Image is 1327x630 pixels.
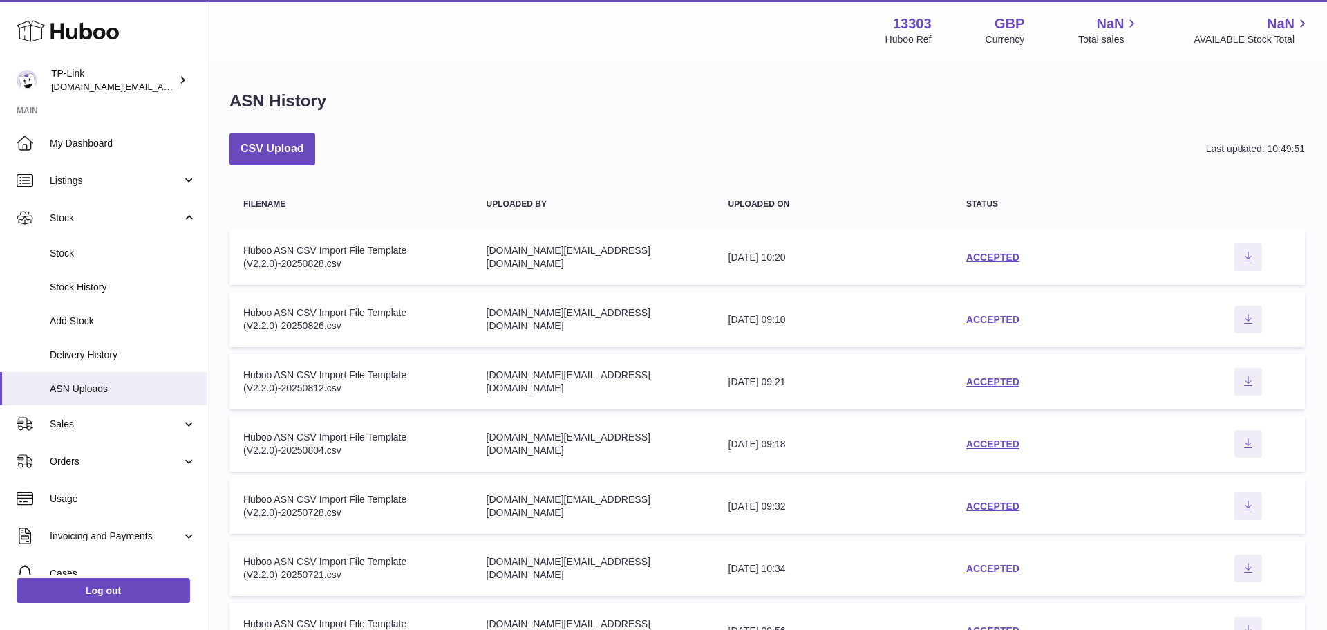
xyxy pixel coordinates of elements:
[966,501,1019,512] a: ACCEPTED
[50,382,196,396] span: ASN Uploads
[50,247,196,260] span: Stock
[229,90,326,112] h1: ASN History
[51,81,275,92] span: [DOMAIN_NAME][EMAIL_ADDRESS][DOMAIN_NAME]
[728,376,939,389] div: [DATE] 09:21
[243,369,459,395] div: Huboo ASN CSV Import File Template (V2.2.0)-20250812.csv
[487,244,701,270] div: [DOMAIN_NAME][EMAIL_ADDRESS][DOMAIN_NAME]
[50,315,196,328] span: Add Stock
[715,186,952,223] th: Uploaded on
[728,500,939,513] div: [DATE] 09:32
[243,244,459,270] div: Huboo ASN CSV Import File Template (V2.2.0)-20250828.csv
[728,562,939,575] div: [DATE] 10:34
[966,563,1019,574] a: ACCEPTED
[1191,186,1305,223] th: actions
[50,567,196,580] span: Cases
[966,252,1019,263] a: ACCEPTED
[17,578,190,603] a: Log out
[986,33,1025,46] div: Currency
[243,493,459,519] div: Huboo ASN CSV Import File Template (V2.2.0)-20250728.csv
[229,133,315,165] button: CSV Upload
[728,313,939,326] div: [DATE] 09:10
[1234,492,1262,520] button: Download ASN file
[487,555,701,582] div: [DOMAIN_NAME][EMAIL_ADDRESS][DOMAIN_NAME]
[966,376,1019,387] a: ACCEPTED
[1234,430,1262,458] button: Download ASN file
[229,186,473,223] th: Filename
[1234,555,1262,582] button: Download ASN file
[487,493,701,519] div: [DOMAIN_NAME][EMAIL_ADDRESS][DOMAIN_NAME]
[995,15,1024,33] strong: GBP
[1234,243,1262,271] button: Download ASN file
[50,174,182,187] span: Listings
[1096,15,1124,33] span: NaN
[1194,33,1310,46] span: AVAILABLE Stock Total
[50,212,182,225] span: Stock
[50,137,196,150] span: My Dashboard
[487,431,701,457] div: [DOMAIN_NAME][EMAIL_ADDRESS][DOMAIN_NAME]
[487,369,701,395] div: [DOMAIN_NAME][EMAIL_ADDRESS][DOMAIN_NAME]
[243,555,459,582] div: Huboo ASN CSV Import File Template (V2.2.0)-20250721.csv
[50,530,182,543] span: Invoicing and Payments
[1206,142,1305,156] div: Last updated: 10:49:51
[487,306,701,333] div: [DOMAIN_NAME][EMAIL_ADDRESS][DOMAIN_NAME]
[243,431,459,457] div: Huboo ASN CSV Import File Template (V2.2.0)-20250804.csv
[51,67,176,93] div: TP-Link
[473,186,715,223] th: Uploaded by
[1234,368,1262,396] button: Download ASN file
[17,70,37,91] img: purchase.uk@tp-link.com
[885,33,932,46] div: Huboo Ref
[966,314,1019,325] a: ACCEPTED
[966,438,1019,450] a: ACCEPTED
[1078,15,1140,46] a: NaN Total sales
[50,455,182,468] span: Orders
[1078,33,1140,46] span: Total sales
[50,492,196,506] span: Usage
[243,306,459,333] div: Huboo ASN CSV Import File Template (V2.2.0)-20250826.csv
[728,251,939,264] div: [DATE] 10:20
[952,186,1191,223] th: Status
[1267,15,1295,33] span: NaN
[50,281,196,294] span: Stock History
[893,15,932,33] strong: 13303
[728,438,939,451] div: [DATE] 09:18
[50,349,196,362] span: Delivery History
[1194,15,1310,46] a: NaN AVAILABLE Stock Total
[50,418,182,431] span: Sales
[1234,306,1262,333] button: Download ASN file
